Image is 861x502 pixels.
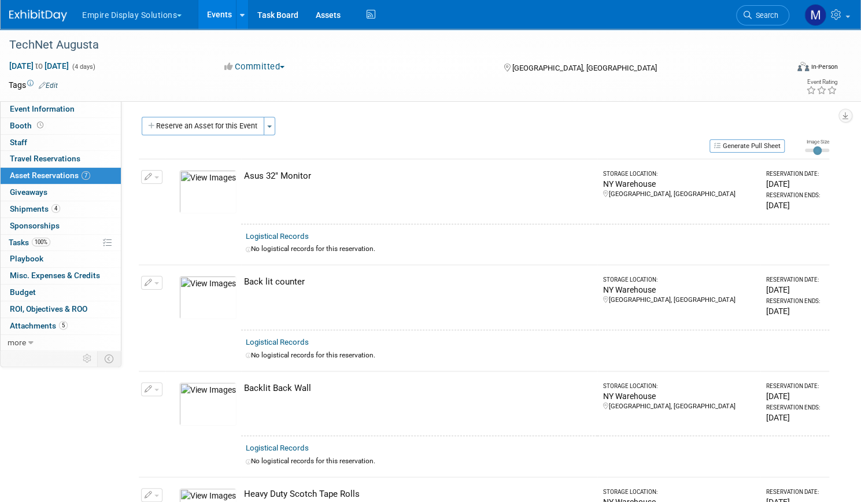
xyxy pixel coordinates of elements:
[1,168,121,184] a: Asset Reservations7
[603,402,756,411] div: [GEOGRAPHIC_DATA], [GEOGRAPHIC_DATA]
[9,238,50,247] span: Tasks
[603,178,756,190] div: NY Warehouse
[244,488,593,500] div: Heavy Duty Scotch Tape Rolls
[35,121,46,130] span: Booth not reserved yet
[179,170,237,213] img: View Images
[51,204,60,213] span: 4
[805,138,829,145] div: Image Size
[5,35,767,56] div: TechNet Augusta
[246,456,825,466] div: No logistical records for this reservation.
[714,60,838,77] div: Event Format
[1,251,121,267] a: Playbook
[39,82,58,90] a: Edit
[736,5,789,25] a: Search
[603,190,756,199] div: [GEOGRAPHIC_DATA], [GEOGRAPHIC_DATA]
[1,335,121,351] a: more
[1,318,121,334] a: Attachments5
[1,285,121,301] a: Budget
[246,338,309,346] a: Logistical Records
[9,61,69,71] span: [DATE] [DATE]
[766,191,825,200] div: Reservation Ends:
[1,301,121,318] a: ROI, Objectives & ROO
[766,305,825,317] div: [DATE]
[811,62,838,71] div: In-Person
[10,104,75,113] span: Event Information
[220,61,289,73] button: Committed
[1,235,121,251] a: Tasks100%
[766,297,825,305] div: Reservation Ends:
[603,296,756,305] div: [GEOGRAPHIC_DATA], [GEOGRAPHIC_DATA]
[179,382,237,426] img: View Images
[804,4,826,26] img: Matt h
[766,382,825,390] div: Reservation Date:
[179,276,237,319] img: View Images
[766,276,825,284] div: Reservation Date:
[10,121,46,130] span: Booth
[82,171,90,180] span: 7
[71,63,95,71] span: (4 days)
[1,101,121,117] a: Event Information
[244,170,593,182] div: Asus 32" Monitor
[98,351,121,366] td: Toggle Event Tabs
[246,350,825,360] div: No logistical records for this reservation.
[246,244,825,254] div: No logistical records for this reservation.
[603,284,756,296] div: NY Warehouse
[512,64,657,72] span: [GEOGRAPHIC_DATA], [GEOGRAPHIC_DATA]
[752,11,778,20] span: Search
[32,238,50,246] span: 100%
[10,171,90,180] span: Asset Reservations
[9,10,67,21] img: ExhibitDay
[10,254,43,263] span: Playbook
[1,135,121,151] a: Staff
[766,390,825,402] div: [DATE]
[246,232,309,241] a: Logistical Records
[244,382,593,394] div: Backlit Back Wall
[766,178,825,190] div: [DATE]
[10,221,60,230] span: Sponsorships
[1,118,121,134] a: Booth
[10,187,47,197] span: Giveaways
[1,201,121,217] a: Shipments4
[142,117,264,135] button: Reserve an Asset for this Event
[10,154,80,163] span: Travel Reservations
[603,276,756,284] div: Storage Location:
[10,287,36,297] span: Budget
[9,79,58,91] td: Tags
[10,138,27,147] span: Staff
[246,444,309,452] a: Logistical Records
[59,321,68,330] span: 5
[797,62,809,71] img: Format-Inperson.png
[10,204,60,213] span: Shipments
[1,151,121,167] a: Travel Reservations
[766,412,825,423] div: [DATE]
[1,268,121,284] a: Misc. Expenses & Credits
[766,170,825,178] div: Reservation Date:
[766,488,825,496] div: Reservation Date:
[244,276,593,288] div: Back lit counter
[10,321,68,330] span: Attachments
[806,79,837,85] div: Event Rating
[603,390,756,402] div: NY Warehouse
[766,284,825,296] div: [DATE]
[1,184,121,201] a: Giveaways
[603,488,756,496] div: Storage Location:
[766,200,825,211] div: [DATE]
[766,404,825,412] div: Reservation Ends:
[10,304,87,313] span: ROI, Objectives & ROO
[77,351,98,366] td: Personalize Event Tab Strip
[603,170,756,178] div: Storage Location:
[710,139,785,153] button: Generate Pull Sheet
[34,61,45,71] span: to
[1,218,121,234] a: Sponsorships
[603,382,756,390] div: Storage Location:
[8,338,26,347] span: more
[10,271,100,280] span: Misc. Expenses & Credits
